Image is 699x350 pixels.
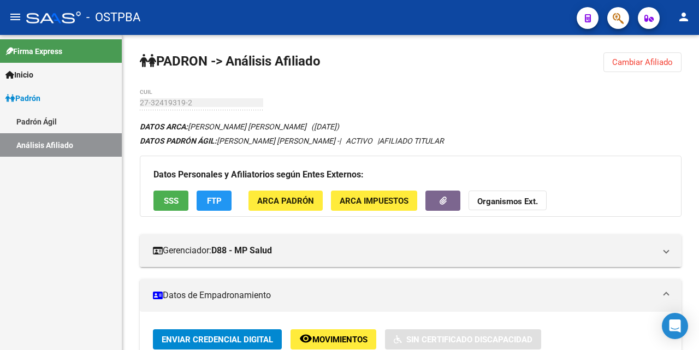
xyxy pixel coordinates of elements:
span: [PERSON_NAME] [PERSON_NAME] [140,122,306,131]
strong: PADRON -> Análisis Afiliado [140,54,321,69]
strong: DATOS ARCA: [140,122,188,131]
span: Movimientos [312,335,368,345]
button: Enviar Credencial Digital [153,329,282,349]
span: - OSTPBA [86,5,140,29]
mat-expansion-panel-header: Gerenciador:D88 - MP Salud [140,234,682,267]
mat-icon: person [677,10,690,23]
button: ARCA Impuestos [331,191,417,211]
span: Sin Certificado Discapacidad [406,335,532,345]
h3: Datos Personales y Afiliatorios según Entes Externos: [153,167,668,182]
button: Organismos Ext. [469,191,547,211]
mat-icon: remove_red_eye [299,332,312,345]
mat-expansion-panel-header: Datos de Empadronamiento [140,279,682,312]
span: Enviar Credencial Digital [162,335,273,345]
button: ARCA Padrón [248,191,323,211]
button: Movimientos [291,329,376,349]
span: Cambiar Afiliado [612,57,673,67]
strong: D88 - MP Salud [211,245,272,257]
span: ([DATE]) [311,122,339,131]
button: SSS [153,191,188,211]
span: ARCA Impuestos [340,196,408,206]
button: FTP [197,191,232,211]
mat-panel-title: Gerenciador: [153,245,655,257]
mat-panel-title: Datos de Empadronamiento [153,289,655,301]
mat-icon: menu [9,10,22,23]
div: Open Intercom Messenger [662,313,688,339]
strong: Organismos Ext. [477,197,538,206]
span: SSS [164,196,179,206]
strong: DATOS PADRÓN ÁGIL: [140,137,217,145]
i: | ACTIVO | [140,137,444,145]
span: Padrón [5,92,40,104]
span: FTP [207,196,222,206]
button: Sin Certificado Discapacidad [385,329,541,349]
button: Cambiar Afiliado [603,52,682,72]
span: AFILIADO TITULAR [379,137,444,145]
span: Firma Express [5,45,62,57]
span: [PERSON_NAME] [PERSON_NAME] - [140,137,339,145]
span: ARCA Padrón [257,196,314,206]
span: Inicio [5,69,33,81]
